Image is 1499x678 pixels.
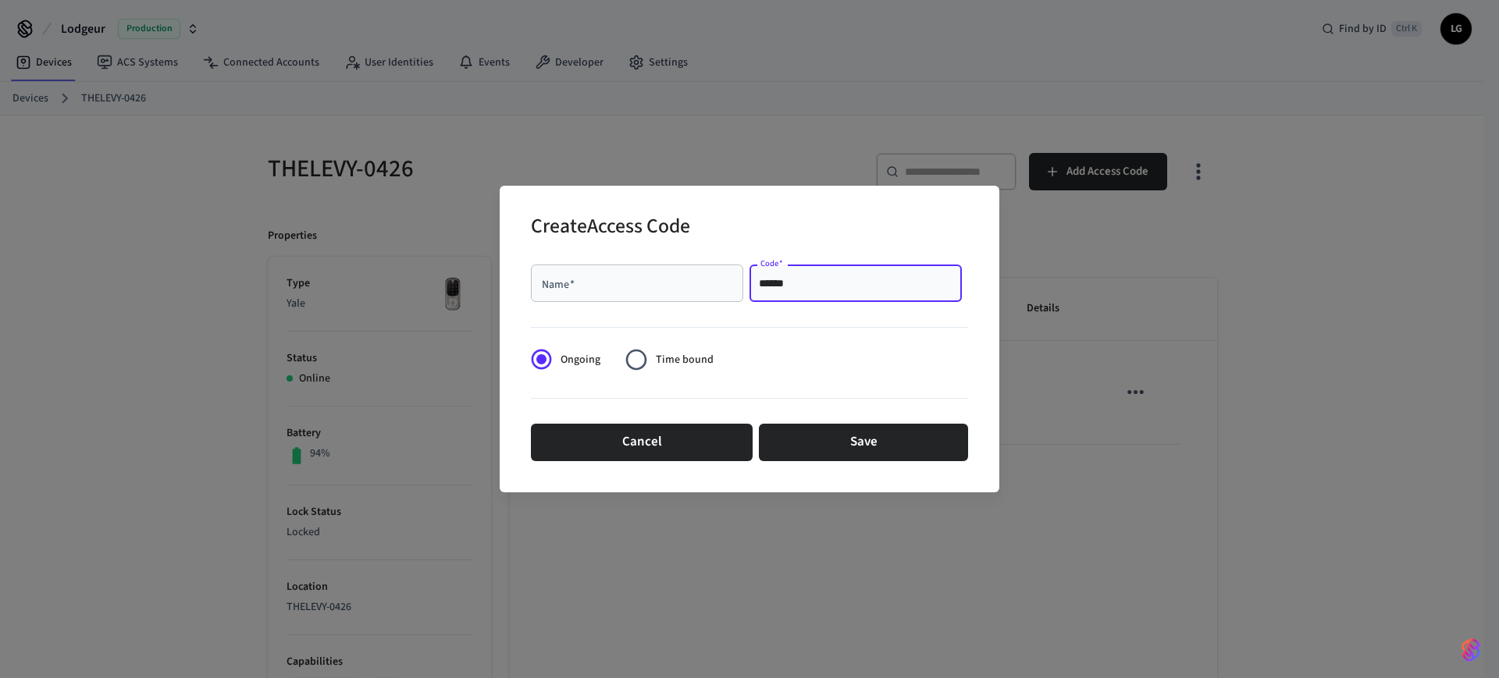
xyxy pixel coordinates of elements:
[561,352,600,368] span: Ongoing
[760,257,783,269] label: Code
[656,352,714,368] span: Time bound
[531,424,753,461] button: Cancel
[531,204,690,252] h2: Create Access Code
[1462,637,1480,662] img: SeamLogoGradient.69752ec5.svg
[759,424,968,461] button: Save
